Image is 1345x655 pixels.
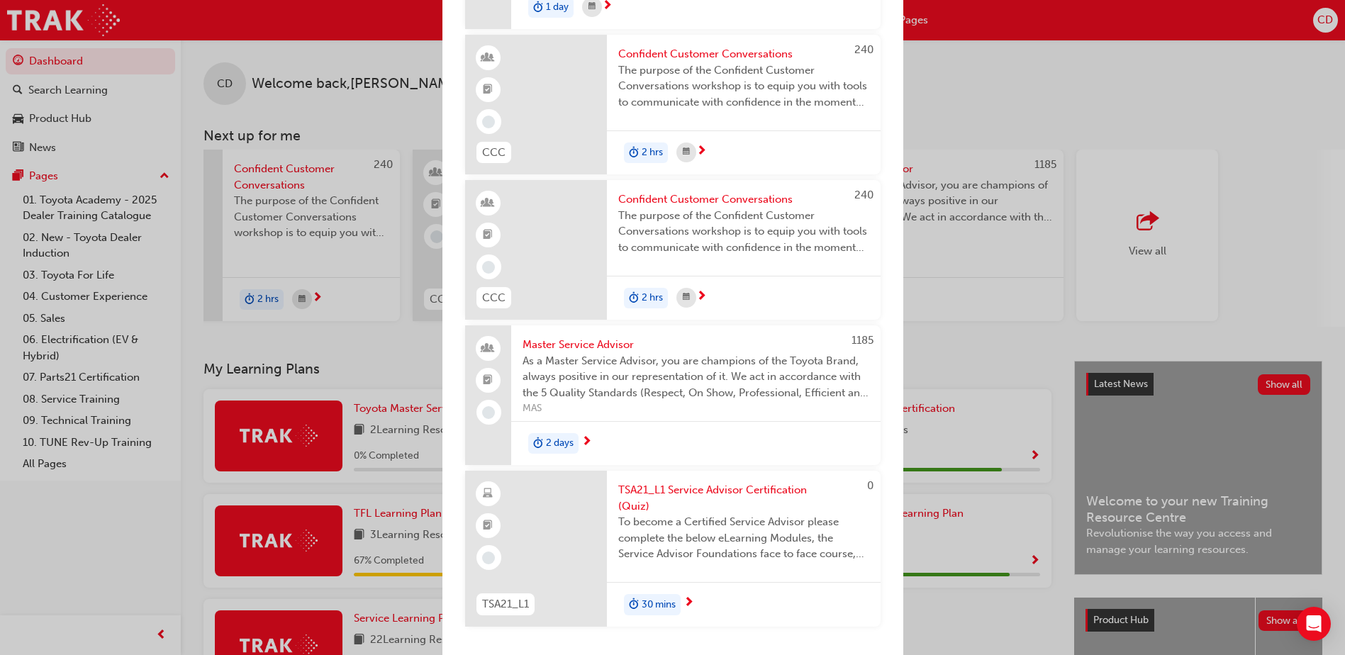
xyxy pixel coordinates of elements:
span: next-icon [683,597,694,610]
span: CCC [482,290,506,306]
span: TSA21_L1 Service Advisor Certification (Quiz) [618,482,869,514]
span: The purpose of the Confident Customer Conversations workshop is to equip you with tools to commun... [618,208,869,256]
span: TSA21_L1 [482,596,529,612]
span: 240 [854,43,874,56]
span: duration-icon [629,289,639,308]
span: learningResourceType_ELEARNING-icon [483,485,493,503]
span: Master Service Advisor [523,337,869,353]
span: duration-icon [629,595,639,614]
a: 240CCCConfident Customer ConversationsThe purpose of the Confident Customer Conversations worksho... [465,180,881,320]
span: next-icon [696,291,707,303]
a: 0TSA21_L1TSA21_L1 Service Advisor Certification (Quiz)To become a Certified Service Advisor pleas... [465,471,881,627]
span: The purpose of the Confident Customer Conversations workshop is to equip you with tools to commun... [618,62,869,111]
span: 2 hrs [642,290,663,306]
span: To become a Certified Service Advisor please complete the below eLearning Modules, the Service Ad... [618,514,869,562]
span: learningRecordVerb_NONE-icon [482,406,495,419]
span: people-icon [483,340,493,358]
span: learningResourceType_INSTRUCTOR_LED-icon [483,49,493,67]
span: learningResourceType_INSTRUCTOR_LED-icon [483,194,493,213]
span: As a Master Service Advisor, you are champions of the Toyota Brand, always positive in our repres... [523,353,869,401]
span: calendar-icon [683,289,690,306]
span: next-icon [581,436,592,449]
span: 0 [867,479,874,492]
span: MAS [523,401,869,417]
span: duration-icon [533,435,543,453]
span: booktick-icon [483,226,493,245]
span: next-icon [696,145,707,158]
span: duration-icon [629,144,639,162]
span: CCC [482,145,506,161]
span: learningRecordVerb_NONE-icon [482,116,495,128]
div: Open Intercom Messenger [1297,607,1331,641]
span: 240 [854,189,874,201]
span: booktick-icon [483,81,493,99]
span: learningRecordVerb_NONE-icon [482,552,495,564]
span: learningRecordVerb_NONE-icon [482,261,495,274]
span: 2 hrs [642,145,663,161]
span: Confident Customer Conversations [618,46,869,62]
a: 1185Master Service AdvisorAs a Master Service Advisor, you are champions of the Toyota Brand, alw... [465,325,881,465]
span: Confident Customer Conversations [618,191,869,208]
span: booktick-icon [483,517,493,535]
span: 30 mins [642,597,676,613]
span: 1185 [852,334,874,347]
span: booktick-icon [483,371,493,390]
span: 2 days [546,435,574,452]
a: 240CCCConfident Customer ConversationsThe purpose of the Confident Customer Conversations worksho... [465,35,881,174]
span: calendar-icon [683,143,690,161]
